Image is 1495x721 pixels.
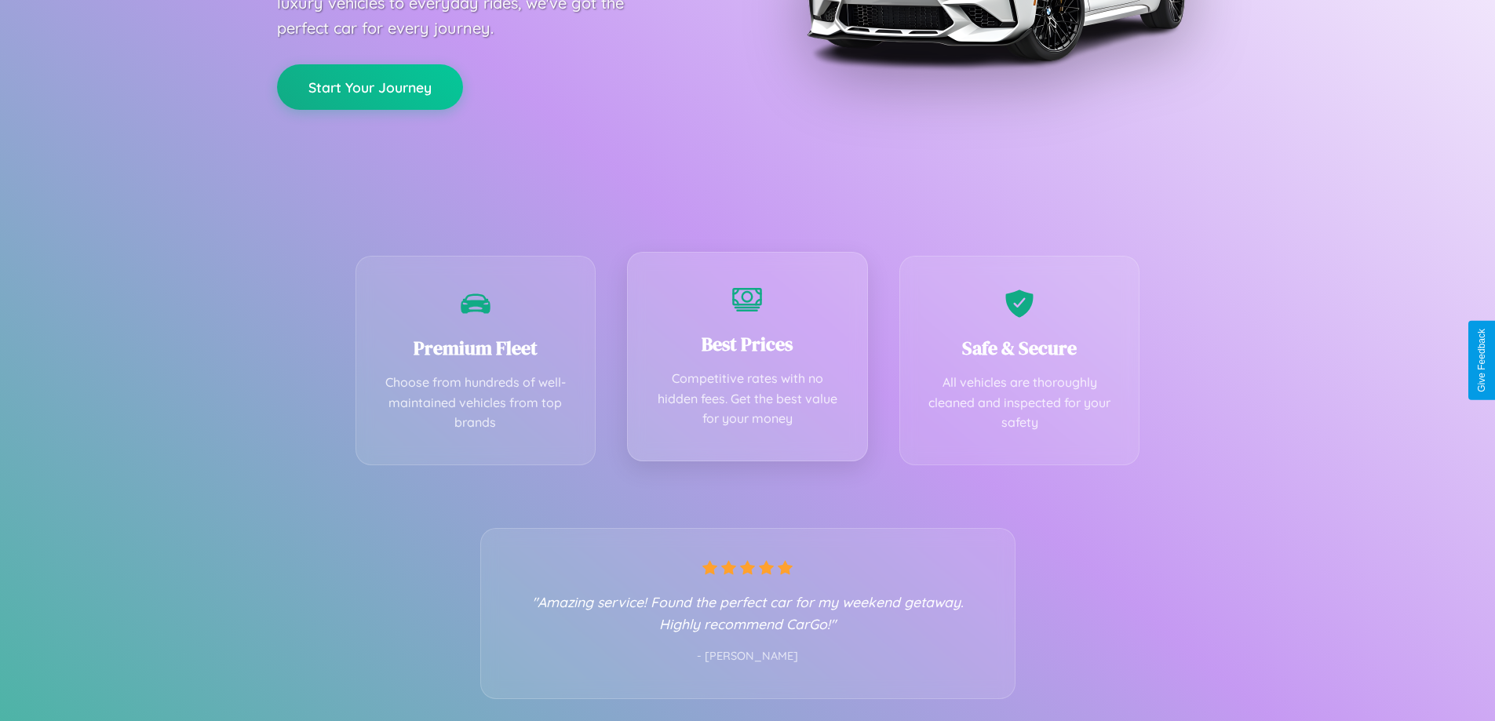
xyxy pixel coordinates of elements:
h3: Safe & Secure [924,335,1116,361]
div: Give Feedback [1476,329,1487,392]
h3: Best Prices [651,331,844,357]
button: Start Your Journey [277,64,463,110]
p: All vehicles are thoroughly cleaned and inspected for your safety [924,373,1116,433]
p: Competitive rates with no hidden fees. Get the best value for your money [651,369,844,429]
p: Choose from hundreds of well-maintained vehicles from top brands [380,373,572,433]
h3: Premium Fleet [380,335,572,361]
p: "Amazing service! Found the perfect car for my weekend getaway. Highly recommend CarGo!" [512,591,983,635]
p: - [PERSON_NAME] [512,646,983,667]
